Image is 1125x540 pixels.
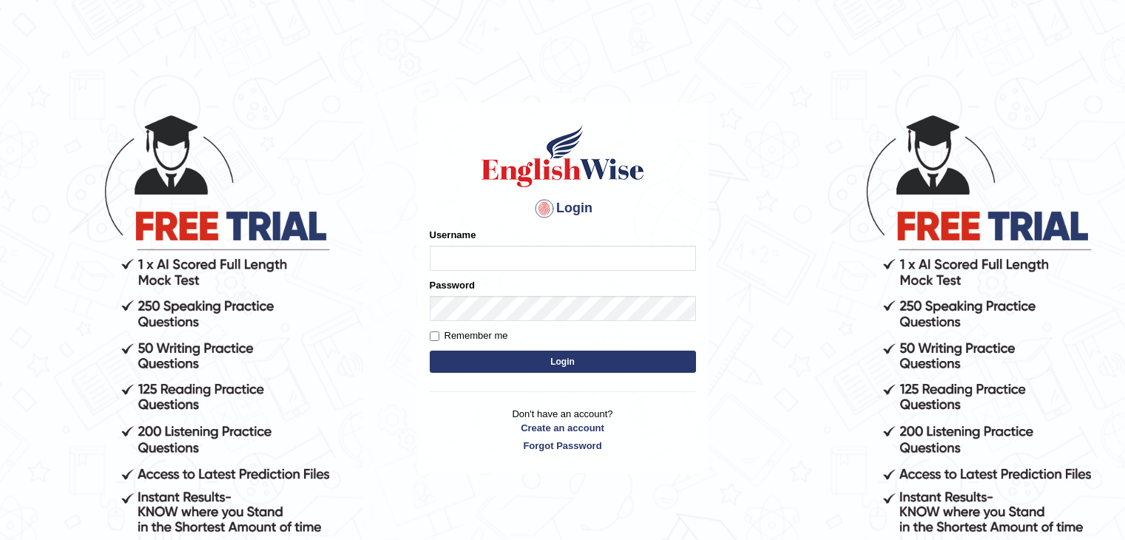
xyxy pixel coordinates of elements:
button: Login [430,351,696,373]
label: Remember me [430,328,508,343]
label: Username [430,228,476,242]
a: Create an account [430,421,696,435]
a: Forgot Password [430,439,696,453]
input: Remember me [430,331,439,341]
img: Logo of English Wise sign in for intelligent practice with AI [479,123,647,189]
label: Password [430,278,475,292]
p: Don't have an account? [430,407,696,453]
h4: Login [430,197,696,220]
